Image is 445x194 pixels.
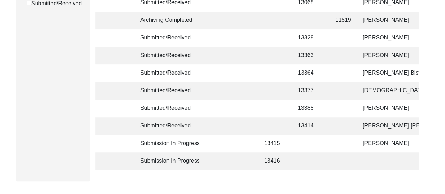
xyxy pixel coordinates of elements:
[136,47,199,64] td: Submitted/Received
[260,135,288,152] td: 13415
[136,117,199,135] td: Submitted/Received
[294,117,325,135] td: 13414
[358,12,429,29] td: [PERSON_NAME]
[294,64,325,82] td: 13364
[136,152,199,170] td: Submission In Progress
[358,47,429,64] td: [PERSON_NAME]
[136,135,199,152] td: Submission In Progress
[136,82,199,100] td: Submitted/Received
[136,12,199,29] td: Archiving Completed
[294,47,325,64] td: 13363
[27,1,31,5] input: Submitted/Received
[358,135,429,152] td: [PERSON_NAME]
[136,29,199,47] td: Submitted/Received
[358,82,429,100] td: [DEMOGRAPHIC_DATA][PERSON_NAME]
[358,100,429,117] td: [PERSON_NAME]
[358,29,429,47] td: [PERSON_NAME]
[331,12,353,29] td: 11519
[358,64,429,82] td: [PERSON_NAME] Biswas
[294,100,325,117] td: 13388
[358,117,429,135] td: [PERSON_NAME] [PERSON_NAME]
[260,152,288,170] td: 13416
[294,29,325,47] td: 13328
[294,82,325,100] td: 13377
[136,64,199,82] td: Submitted/Received
[136,100,199,117] td: Submitted/Received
